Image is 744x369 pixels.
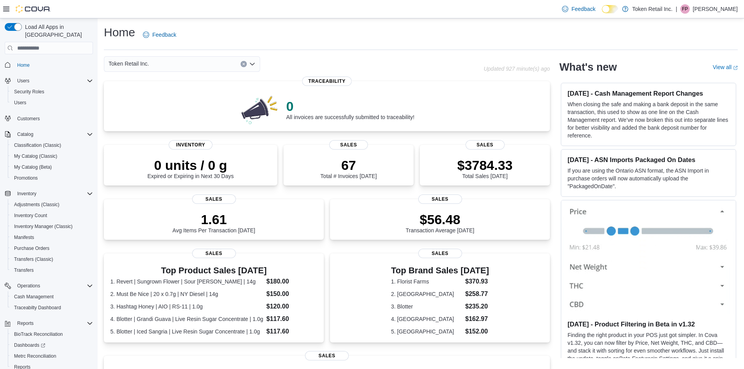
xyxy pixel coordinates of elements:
[17,62,30,68] span: Home
[148,157,234,173] p: 0 units / 0 g
[14,130,36,139] button: Catalog
[286,98,414,120] div: All invoices are successfully submitted to traceability!
[559,61,617,73] h2: What's new
[14,331,63,337] span: BioTrack Reconciliation
[14,189,39,198] button: Inventory
[8,210,96,221] button: Inventory Count
[14,164,52,170] span: My Catalog (Beta)
[14,319,37,328] button: Reports
[320,157,376,179] div: Total # Invoices [DATE]
[14,142,61,148] span: Classification (Classic)
[11,200,93,209] span: Adjustments (Classic)
[8,243,96,254] button: Purchase Orders
[111,303,263,310] dt: 3. Hashtag Honey | AIO | RS-11 | 1.0g
[693,4,738,14] p: [PERSON_NAME]
[2,280,96,291] button: Operations
[14,256,53,262] span: Transfers (Classic)
[484,66,550,72] p: Updated 927 minute(s) ago
[465,327,489,336] dd: $152.00
[14,319,93,328] span: Reports
[8,140,96,151] button: Classification (Classic)
[8,199,96,210] button: Adjustments (Classic)
[11,340,93,350] span: Dashboards
[17,283,40,289] span: Operations
[11,266,37,275] a: Transfers
[266,277,317,286] dd: $180.00
[320,157,376,173] p: 67
[391,303,462,310] dt: 3. Blotter
[14,294,54,300] span: Cash Management
[111,328,263,335] dt: 5. Blotter | Iced Sangria | Live Resin Sugar Concentrate | 1.0g
[11,222,76,231] a: Inventory Manager (Classic)
[17,131,33,137] span: Catalog
[302,77,352,86] span: Traceability
[619,355,653,362] em: Beta Features
[8,340,96,351] a: Dashboards
[406,212,475,227] p: $56.48
[8,302,96,313] button: Traceabilty Dashboard
[11,152,93,161] span: My Catalog (Classic)
[17,78,29,84] span: Users
[11,87,93,96] span: Security Roles
[11,98,93,107] span: Users
[17,191,36,197] span: Inventory
[8,97,96,108] button: Users
[11,211,93,220] span: Inventory Count
[2,129,96,140] button: Catalog
[14,353,56,359] span: Metrc Reconciliation
[266,302,317,311] dd: $120.00
[11,141,64,150] a: Classification (Classic)
[2,113,96,124] button: Customers
[11,244,53,253] a: Purchase Orders
[11,292,93,301] span: Cash Management
[148,157,234,179] div: Expired or Expiring in Next 30 Days
[11,222,93,231] span: Inventory Manager (Classic)
[8,232,96,243] button: Manifests
[676,4,677,14] p: |
[14,234,34,241] span: Manifests
[391,290,462,298] dt: 2. [GEOGRAPHIC_DATA]
[8,86,96,97] button: Security Roles
[8,173,96,184] button: Promotions
[391,266,489,275] h3: Top Brand Sales [DATE]
[173,212,255,234] div: Avg Items Per Transaction [DATE]
[11,98,29,107] a: Users
[11,292,57,301] a: Cash Management
[104,25,135,40] h1: Home
[11,303,64,312] a: Traceabilty Dashboard
[11,255,93,264] span: Transfers (Classic)
[14,305,61,311] span: Traceabilty Dashboard
[8,265,96,276] button: Transfers
[329,140,368,150] span: Sales
[17,116,40,122] span: Customers
[11,200,62,209] a: Adjustments (Classic)
[11,173,93,183] span: Promotions
[173,212,255,227] p: 1.61
[14,201,59,208] span: Adjustments (Classic)
[391,315,462,323] dt: 4. [GEOGRAPHIC_DATA]
[14,130,93,139] span: Catalog
[11,233,37,242] a: Manifests
[11,87,47,96] a: Security Roles
[11,340,48,350] a: Dashboards
[8,162,96,173] button: My Catalog (Beta)
[682,4,688,14] span: FP
[466,140,505,150] span: Sales
[2,75,96,86] button: Users
[14,281,93,291] span: Operations
[465,277,489,286] dd: $370.93
[14,61,33,70] a: Home
[465,302,489,311] dd: $235.20
[14,212,47,219] span: Inventory Count
[11,303,93,312] span: Traceabilty Dashboard
[192,249,236,258] span: Sales
[14,100,26,106] span: Users
[713,64,738,70] a: View allExternal link
[8,351,96,362] button: Metrc Reconciliation
[457,157,513,173] p: $3784.33
[8,254,96,265] button: Transfers (Classic)
[192,194,236,204] span: Sales
[14,342,45,348] span: Dashboards
[109,59,149,68] span: Token Retail Inc.
[14,175,38,181] span: Promotions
